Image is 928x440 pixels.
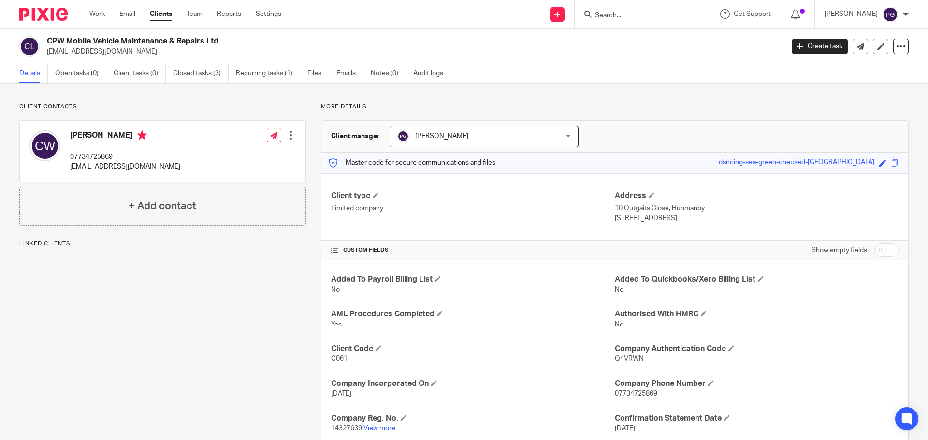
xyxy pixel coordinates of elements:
[331,390,351,397] span: [DATE]
[70,152,180,162] p: 07734725869
[615,379,899,389] h4: Company Phone Number
[331,246,615,254] h4: CUSTOM FIELDS
[615,286,623,293] span: No
[615,203,899,213] p: 10 Outgaits Close, Hunmanby
[217,9,241,19] a: Reports
[129,199,196,213] h4: + Add contact
[719,157,874,169] div: dancing-sea-green-checked-[GEOGRAPHIC_DATA]
[331,344,615,354] h4: Client Code
[615,390,657,397] span: 07734725869
[256,9,281,19] a: Settings
[331,355,348,362] span: C061
[615,425,635,432] span: [DATE]
[812,245,867,255] label: Show empty fields
[329,158,495,168] p: Master code for secure communications and files
[70,162,180,171] p: [EMAIL_ADDRESS][DOMAIN_NAME]
[615,191,899,201] h4: Address
[825,9,878,19] p: [PERSON_NAME]
[734,11,771,17] span: Get Support
[792,39,848,54] a: Create task
[371,64,406,83] a: Notes (0)
[331,379,615,389] h4: Company Incorporated On
[413,64,450,83] a: Audit logs
[883,7,898,22] img: svg%3E
[114,64,166,83] a: Client tasks (0)
[47,47,777,57] p: [EMAIL_ADDRESS][DOMAIN_NAME]
[55,64,106,83] a: Open tasks (0)
[615,344,899,354] h4: Company Authentication Code
[47,36,631,46] h2: CPW Mobile Vehicle Maintenance & Repairs Ltd
[19,36,40,57] img: svg%3E
[331,425,362,432] span: 14327639
[19,240,306,248] p: Linked clients
[331,286,340,293] span: No
[615,321,623,328] span: No
[29,130,60,161] img: svg%3E
[615,413,899,424] h4: Confirmation Statement Date
[321,103,909,111] p: More details
[173,64,229,83] a: Closed tasks (3)
[331,321,342,328] span: Yes
[19,103,306,111] p: Client contacts
[89,9,105,19] a: Work
[594,12,681,20] input: Search
[615,309,899,319] h4: Authorised With HMRC
[331,203,615,213] p: Limited company
[397,130,409,142] img: svg%3E
[236,64,300,83] a: Recurring tasks (1)
[187,9,203,19] a: Team
[331,274,615,284] h4: Added To Payroll Billing List
[336,64,363,83] a: Emails
[307,64,329,83] a: Files
[615,355,644,362] span: Q4VRWN
[415,133,468,140] span: [PERSON_NAME]
[331,413,615,424] h4: Company Reg. No.
[119,9,135,19] a: Email
[331,309,615,319] h4: AML Procedures Completed
[19,64,48,83] a: Details
[331,191,615,201] h4: Client type
[150,9,172,19] a: Clients
[615,274,899,284] h4: Added To Quickbooks/Xero Billing List
[331,131,380,141] h3: Client manager
[19,8,68,21] img: Pixie
[363,425,395,432] a: View more
[70,130,180,142] h4: [PERSON_NAME]
[137,130,147,140] i: Primary
[615,213,899,223] p: [STREET_ADDRESS]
